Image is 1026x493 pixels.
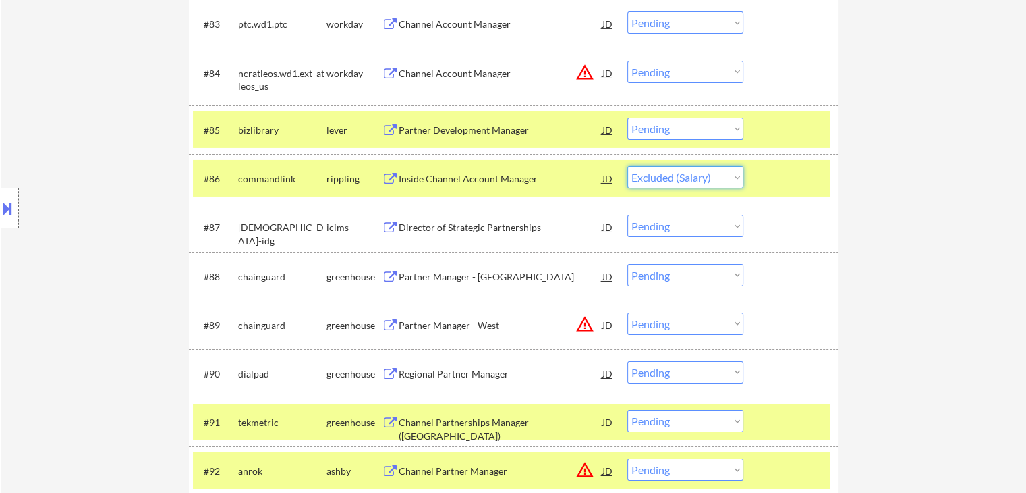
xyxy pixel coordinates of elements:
div: chainguard [238,270,326,284]
div: greenhouse [326,319,382,332]
div: workday [326,18,382,31]
div: Channel Account Manager [399,18,602,31]
div: tekmetric [238,416,326,430]
div: JD [601,313,615,337]
div: JD [601,166,615,190]
div: bizlibrary [238,124,326,137]
div: Channel Partner Manager [399,465,602,478]
div: greenhouse [326,367,382,381]
div: greenhouse [326,270,382,284]
div: anrok [238,465,326,478]
div: ashby [326,465,382,478]
div: Channel Partnerships Manager - ([GEOGRAPHIC_DATA]) [399,416,602,442]
button: warning_amber [575,63,594,82]
div: commandlink [238,172,326,186]
div: ptc.wd1.ptc [238,18,326,31]
div: workday [326,67,382,80]
div: JD [601,361,615,386]
div: #84 [204,67,227,80]
div: Inside Channel Account Manager [399,172,602,186]
div: ncratleos.wd1.ext_atleos_us [238,67,326,93]
div: rippling [326,172,382,186]
div: Regional Partner Manager [399,367,602,381]
div: icims [326,221,382,234]
div: chainguard [238,319,326,332]
div: JD [601,410,615,434]
div: lever [326,124,382,137]
div: dialpad [238,367,326,381]
div: JD [601,61,615,85]
button: warning_amber [575,461,594,479]
div: JD [601,215,615,239]
div: [DEMOGRAPHIC_DATA]-idg [238,221,326,247]
div: Channel Account Manager [399,67,602,80]
div: #92 [204,465,227,478]
div: #91 [204,416,227,430]
div: Partner Manager - [GEOGRAPHIC_DATA] [399,270,602,284]
div: JD [601,118,615,142]
div: Partner Manager - West [399,319,602,332]
div: JD [601,264,615,288]
div: greenhouse [326,416,382,430]
div: #83 [204,18,227,31]
button: warning_amber [575,315,594,334]
div: Director of Strategic Partnerships [399,221,602,234]
div: JD [601,11,615,36]
div: Partner Development Manager [399,124,602,137]
div: #90 [204,367,227,381]
div: JD [601,459,615,483]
